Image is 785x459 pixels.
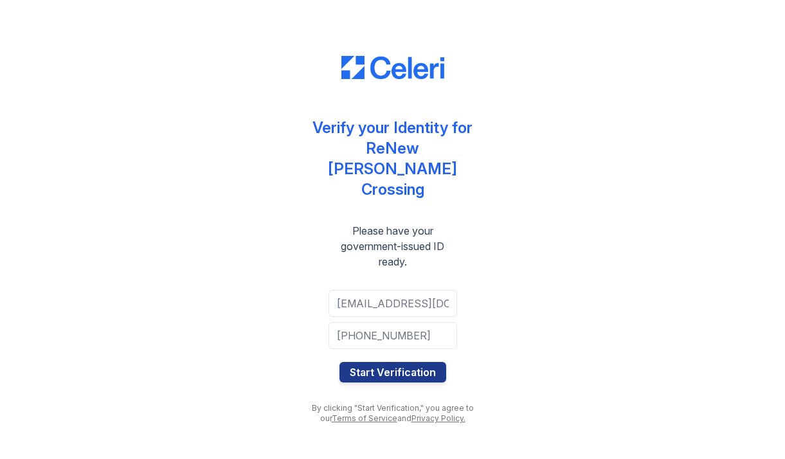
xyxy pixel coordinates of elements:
[332,413,397,423] a: Terms of Service
[303,118,483,200] div: Verify your Identity for ReNew [PERSON_NAME] Crossing
[329,290,457,317] input: Email
[303,403,483,424] div: By clicking "Start Verification," you agree to our and
[339,362,446,382] button: Start Verification
[303,223,483,269] div: Please have your government-issued ID ready.
[329,322,457,349] input: Phone
[411,413,465,423] a: Privacy Policy.
[341,56,444,79] img: CE_Logo_Blue-a8612792a0a2168367f1c8372b55b34899dd931a85d93a1a3d3e32e68fde9ad4.png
